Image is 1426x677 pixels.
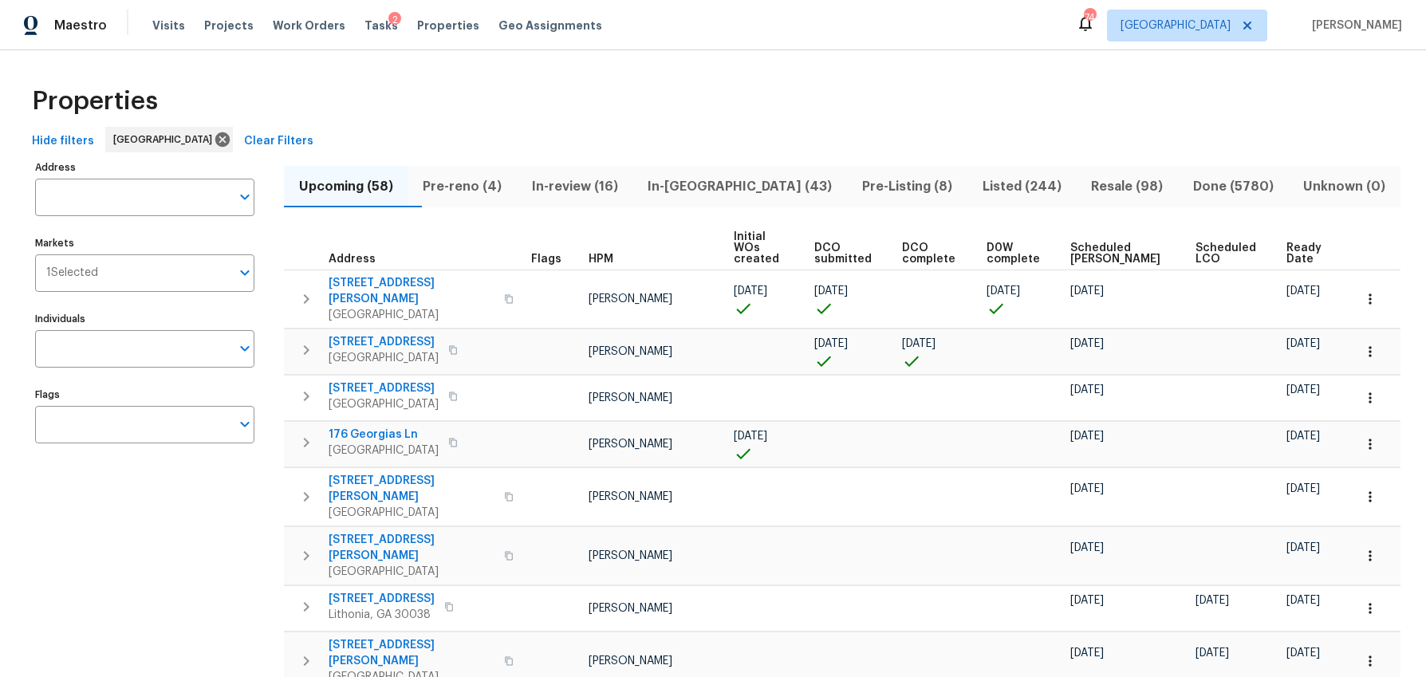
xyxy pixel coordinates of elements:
span: [PERSON_NAME] [589,392,672,403]
span: Scheduled LCO [1196,242,1259,265]
span: [GEOGRAPHIC_DATA] [329,350,439,366]
div: [GEOGRAPHIC_DATA] [105,127,233,152]
span: [PERSON_NAME] [589,550,672,561]
span: Maestro [54,18,107,33]
span: [DATE] [1070,647,1104,659]
span: DCO complete [902,242,959,265]
button: Clear Filters [238,127,320,156]
span: Geo Assignments [498,18,602,33]
span: [STREET_ADDRESS] [329,334,439,350]
span: 1 Selected [46,266,98,280]
span: [DATE] [814,285,848,297]
span: [PERSON_NAME] [589,603,672,614]
span: Projects [204,18,254,33]
span: [DATE] [1070,338,1104,349]
span: Work Orders [273,18,345,33]
span: [STREET_ADDRESS][PERSON_NAME] [329,532,494,564]
span: Flags [531,254,561,265]
button: Open [234,262,256,284]
span: [DATE] [1070,285,1104,297]
span: Scheduled [PERSON_NAME] [1070,242,1168,265]
span: [DATE] [1286,338,1320,349]
span: [DATE] [1196,647,1229,659]
span: [GEOGRAPHIC_DATA] [329,505,494,521]
button: Open [234,186,256,208]
span: [GEOGRAPHIC_DATA] [1121,18,1231,33]
span: [DATE] [1286,285,1320,297]
span: HPM [589,254,613,265]
span: Unknown (0) [1298,175,1392,198]
span: In-review (16) [526,175,624,198]
span: [DATE] [987,285,1020,297]
span: Address [329,254,376,265]
span: [DATE] [1286,384,1320,396]
span: [DATE] [1070,483,1104,494]
span: Done (5780) [1188,175,1279,198]
span: Listed (244) [977,175,1067,198]
span: [GEOGRAPHIC_DATA] [329,396,439,412]
span: Tasks [364,20,398,31]
button: Open [234,337,256,360]
span: [PERSON_NAME] [1306,18,1402,33]
label: Address [35,163,254,172]
span: [DATE] [734,285,767,297]
span: Ready Date [1286,242,1326,265]
span: Lithonia, GA 30038 [329,607,435,623]
div: 74 [1084,10,1095,26]
span: D0W complete [987,242,1043,265]
span: [PERSON_NAME] [589,655,672,667]
span: Hide filters [32,132,94,152]
button: Hide filters [26,127,100,156]
span: [DATE] [1196,595,1229,606]
span: Visits [152,18,185,33]
label: Flags [35,390,254,400]
span: [DATE] [1286,431,1320,442]
span: Pre-reno (4) [418,175,508,198]
span: [GEOGRAPHIC_DATA] [329,564,494,580]
span: [GEOGRAPHIC_DATA] [329,307,494,323]
span: [DATE] [1070,595,1104,606]
span: Clear Filters [244,132,313,152]
span: Upcoming (58) [293,175,399,198]
span: Resale (98) [1085,175,1168,198]
span: [STREET_ADDRESS] [329,591,435,607]
span: In-[GEOGRAPHIC_DATA] (43) [643,175,838,198]
span: [DATE] [734,431,767,442]
span: [PERSON_NAME] [589,346,672,357]
span: Properties [32,93,158,109]
span: 176 Georgias Ln [329,427,439,443]
button: Open [234,413,256,435]
span: [PERSON_NAME] [589,439,672,450]
span: [DATE] [1286,647,1320,659]
label: Markets [35,238,254,248]
span: DCO submitted [814,242,875,265]
span: [DATE] [1070,542,1104,553]
div: 2 [388,12,401,28]
span: [DATE] [1286,595,1320,606]
span: [STREET_ADDRESS][PERSON_NAME] [329,637,494,669]
span: [STREET_ADDRESS] [329,380,439,396]
span: [DATE] [1070,384,1104,396]
span: [DATE] [814,338,848,349]
label: Individuals [35,314,254,324]
span: [DATE] [902,338,936,349]
span: [STREET_ADDRESS][PERSON_NAME] [329,275,494,307]
span: Pre-Listing (8) [857,175,958,198]
span: [DATE] [1070,431,1104,442]
span: [PERSON_NAME] [589,491,672,502]
span: [GEOGRAPHIC_DATA] [329,443,439,459]
span: [GEOGRAPHIC_DATA] [113,132,219,148]
span: [STREET_ADDRESS][PERSON_NAME] [329,473,494,505]
span: [DATE] [1286,542,1320,553]
span: Properties [417,18,479,33]
span: Initial WOs created [734,231,787,265]
span: [PERSON_NAME] [589,293,672,305]
span: [DATE] [1286,483,1320,494]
